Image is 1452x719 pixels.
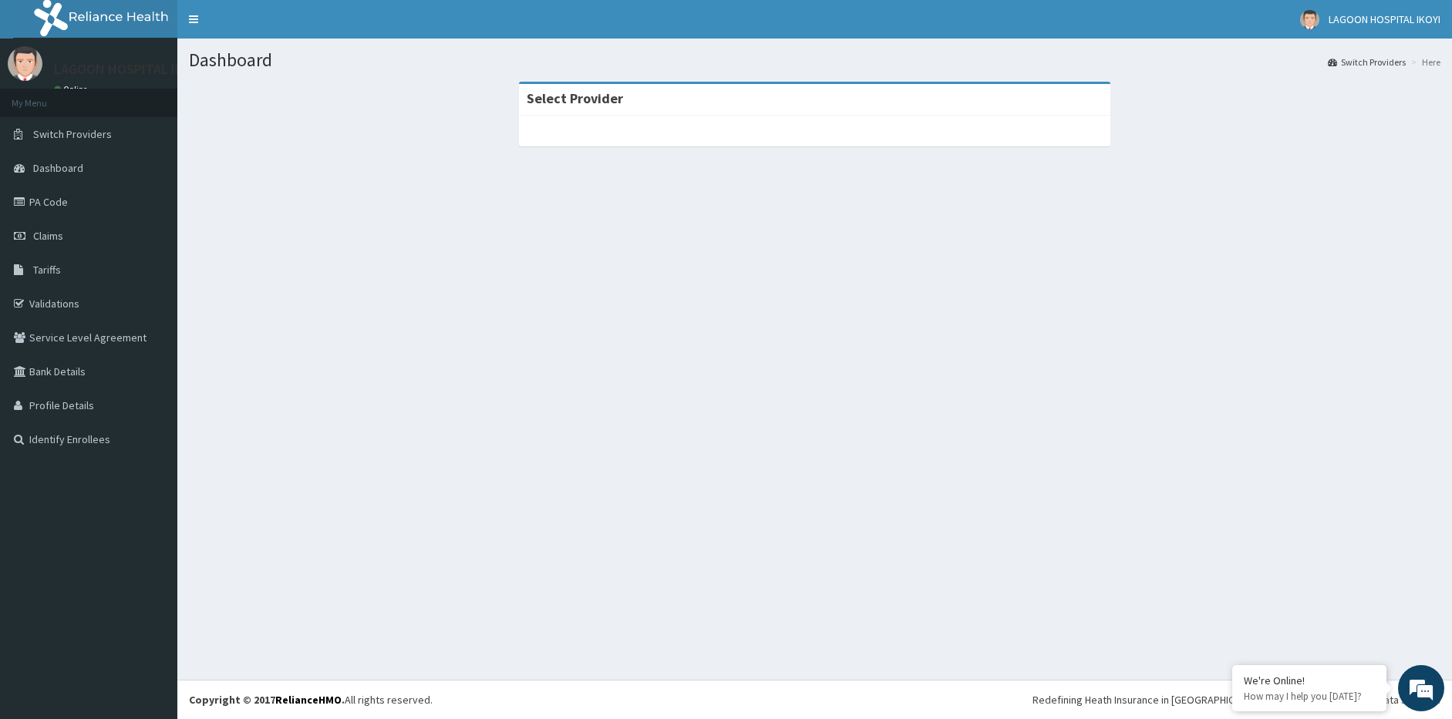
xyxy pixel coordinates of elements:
[275,693,342,707] a: RelianceHMO
[33,161,83,175] span: Dashboard
[1033,692,1440,707] div: Redefining Heath Insurance in [GEOGRAPHIC_DATA] using Telemedicine and Data Science!
[177,680,1452,719] footer: All rights reserved.
[1244,674,1375,687] div: We're Online!
[33,263,61,277] span: Tariffs
[1300,10,1319,29] img: User Image
[1329,12,1440,26] span: LAGOON HOSPITAL IKOYI
[1407,55,1440,69] li: Here
[8,46,42,81] img: User Image
[54,84,91,95] a: Online
[189,693,345,707] strong: Copyright © 2017 .
[33,127,112,141] span: Switch Providers
[1328,55,1406,69] a: Switch Providers
[189,50,1440,70] h1: Dashboard
[33,229,63,243] span: Claims
[54,62,203,76] p: LAGOON HOSPITAL IKOYI
[527,89,623,107] strong: Select Provider
[1244,690,1375,703] p: How may I help you today?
